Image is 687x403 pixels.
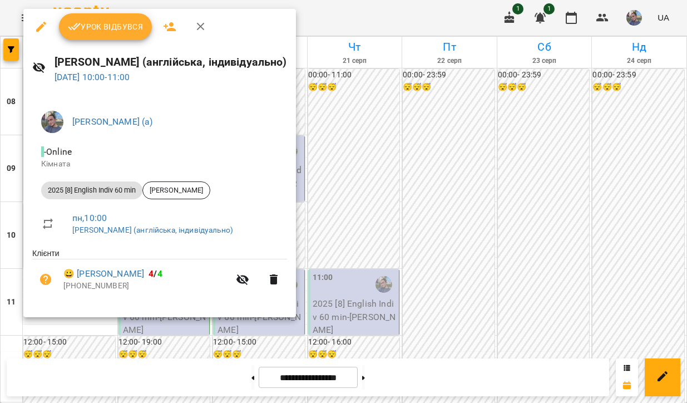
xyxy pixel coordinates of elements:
span: 4 [157,268,162,279]
a: 😀 [PERSON_NAME] [63,267,144,281]
a: [PERSON_NAME] (а) [72,116,153,127]
ul: Клієнти [32,248,287,303]
span: [PERSON_NAME] [143,185,210,195]
button: Урок відбувся [59,13,152,40]
b: / [149,268,162,279]
a: [DATE] 10:00-11:00 [55,72,130,82]
span: - Online [41,146,74,157]
h6: [PERSON_NAME] (англійська, індивідуально) [55,53,287,71]
button: Візит ще не сплачено. Додати оплату? [32,266,59,293]
div: [PERSON_NAME] [142,181,210,199]
img: 12e81ef5014e817b1a9089eb975a08d3.jpeg [41,111,63,133]
span: Урок відбувся [68,20,144,33]
p: Кімната [41,159,278,170]
p: [PHONE_NUMBER] [63,281,229,292]
span: 4 [149,268,154,279]
a: пн , 10:00 [72,213,107,223]
a: [PERSON_NAME] (англійська, індивідуально) [72,225,233,234]
span: 2025 [8] English Indiv 60 min [41,185,142,195]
